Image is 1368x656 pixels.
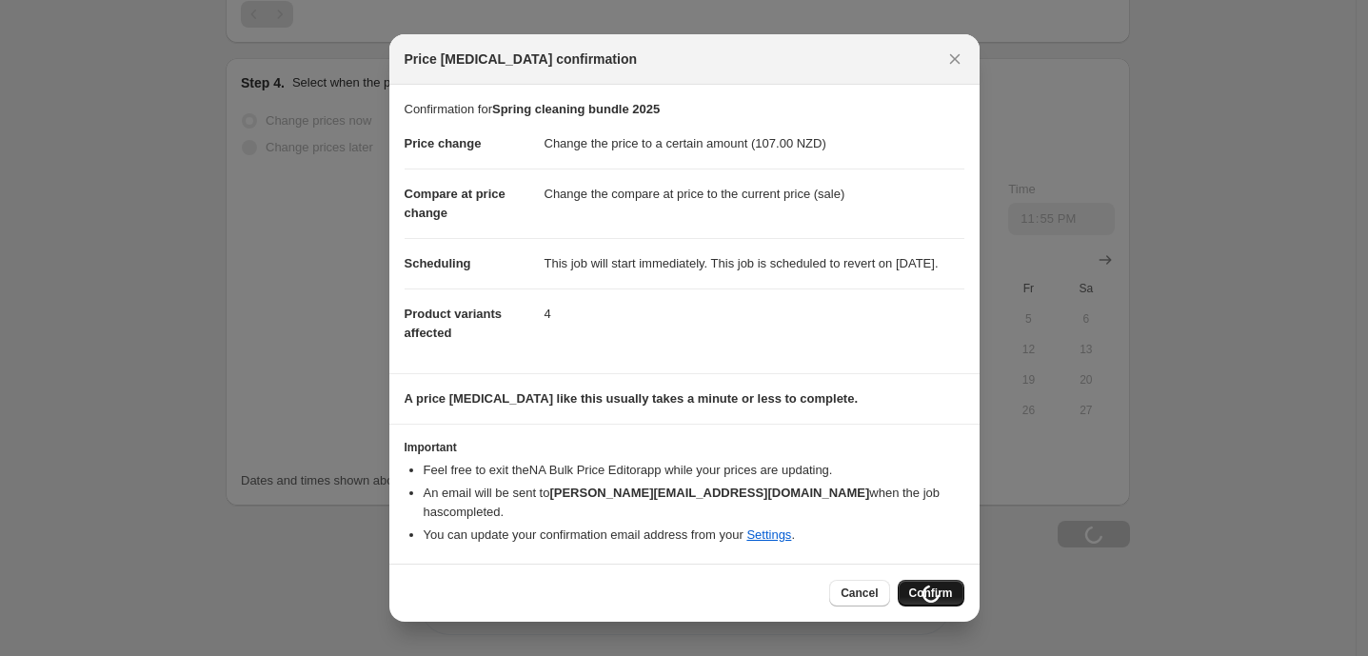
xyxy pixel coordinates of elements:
[424,484,964,522] li: An email will be sent to when the job has completed .
[405,50,638,69] span: Price [MEDICAL_DATA] confirmation
[942,46,968,72] button: Close
[545,169,964,219] dd: Change the compare at price to the current price (sale)
[424,461,964,480] li: Feel free to exit the NA Bulk Price Editor app while your prices are updating.
[829,580,889,606] button: Cancel
[545,288,964,339] dd: 4
[405,187,506,220] span: Compare at price change
[424,526,964,545] li: You can update your confirmation email address from your .
[405,307,503,340] span: Product variants affected
[405,256,471,270] span: Scheduling
[549,486,869,500] b: [PERSON_NAME][EMAIL_ADDRESS][DOMAIN_NAME]
[405,391,859,406] b: A price [MEDICAL_DATA] like this usually takes a minute or less to complete.
[746,527,791,542] a: Settings
[545,238,964,288] dd: This job will start immediately. This job is scheduled to revert on [DATE].
[405,440,964,455] h3: Important
[841,586,878,601] span: Cancel
[492,102,660,116] b: Spring cleaning bundle 2025
[405,136,482,150] span: Price change
[545,119,964,169] dd: Change the price to a certain amount (107.00 NZD)
[405,100,964,119] p: Confirmation for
